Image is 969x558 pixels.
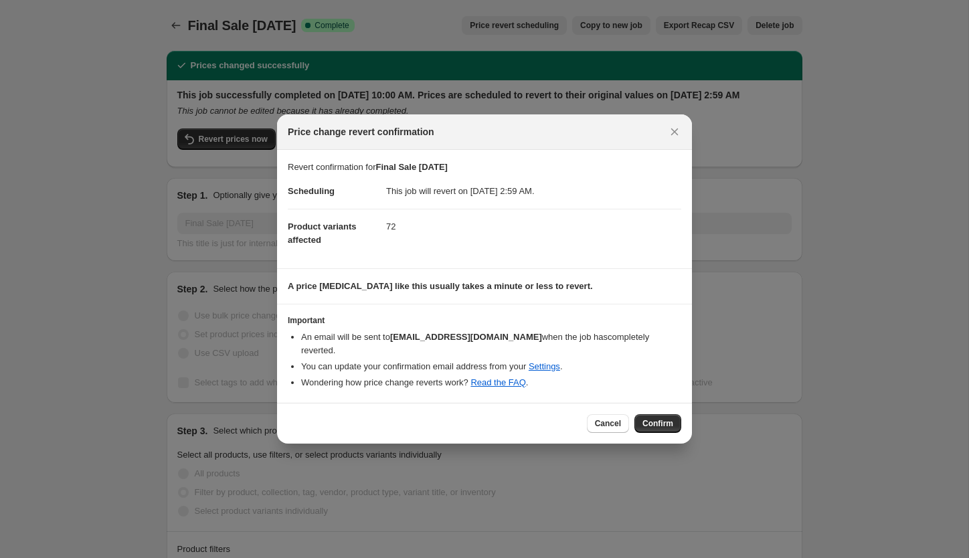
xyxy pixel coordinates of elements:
b: [EMAIL_ADDRESS][DOMAIN_NAME] [390,332,542,342]
h3: Important [288,315,681,326]
p: Revert confirmation for [288,161,681,174]
button: Cancel [587,414,629,433]
b: A price [MEDICAL_DATA] like this usually takes a minute or less to revert. [288,281,593,291]
button: Confirm [634,414,681,433]
span: Product variants affected [288,221,357,245]
dd: 72 [386,209,681,244]
a: Read the FAQ [470,377,525,387]
dd: This job will revert on [DATE] 2:59 AM. [386,174,681,209]
li: You can update your confirmation email address from your . [301,360,681,373]
span: Cancel [595,418,621,429]
li: An email will be sent to when the job has completely reverted . [301,331,681,357]
b: Final Sale [DATE] [376,162,448,172]
span: Confirm [642,418,673,429]
li: Wondering how price change reverts work? . [301,376,681,389]
button: Close [665,122,684,141]
span: Scheduling [288,186,335,196]
a: Settings [529,361,560,371]
span: Price change revert confirmation [288,125,434,138]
